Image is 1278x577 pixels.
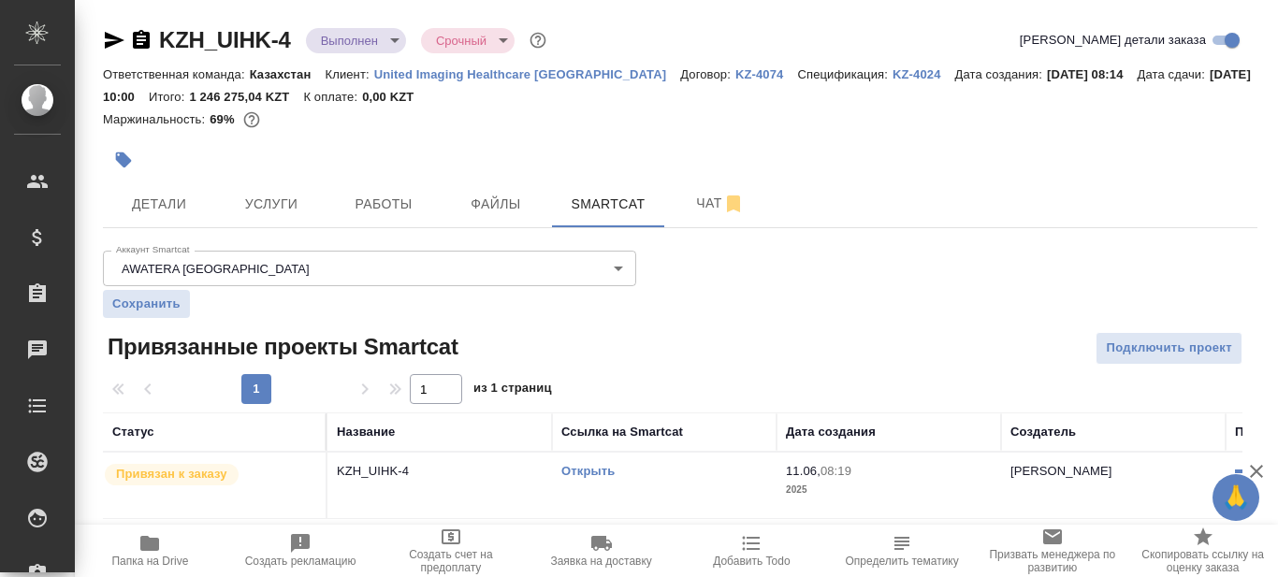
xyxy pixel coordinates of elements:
p: 11.06, [786,464,821,478]
span: Определить тематику [845,555,958,568]
button: Добавить Todo [676,525,827,577]
div: AWATERA [GEOGRAPHIC_DATA] [103,251,636,286]
p: Спецификация: [797,67,892,81]
a: United Imaging Healthcare [GEOGRAPHIC_DATA] [374,65,680,81]
button: Скопировать ссылку для ЯМессенджера [103,29,125,51]
p: Казахстан [250,67,326,81]
span: Smartcat [563,193,653,216]
div: Выполнен [306,28,406,53]
p: 08:19 [821,464,851,478]
span: [PERSON_NAME] детали заказа [1020,31,1206,50]
button: 🙏 [1213,474,1259,521]
p: Ответственная команда: [103,67,250,81]
p: [DATE] 08:14 [1047,67,1138,81]
button: Создать счет на предоплату [376,525,527,577]
div: Ссылка на Smartcat [561,423,683,441]
a: KZ-4074 [735,65,798,81]
p: Клиент: [325,67,373,81]
button: AWATERA [GEOGRAPHIC_DATA] [116,261,315,277]
span: Создать счет на предоплату [387,548,516,574]
div: Выполнен [421,28,515,53]
p: Итого: [149,90,189,104]
div: Статус [112,423,154,441]
button: Заявка на доставку [526,525,676,577]
div: Дата создания [786,423,876,441]
button: Призвать менеджера по развитию [978,525,1128,577]
span: Привязанные проекты Smartcat [103,332,458,362]
span: Детали [114,193,204,216]
button: Сохранить [103,290,190,318]
button: Добавить тэг [103,139,144,180]
button: Доп статусы указывают на важность/срочность заказа [526,28,550,52]
p: 0,00 KZT [362,90,428,104]
span: Заявка на доставку [550,555,651,568]
button: Создать рекламацию [225,525,376,577]
span: Файлы [451,193,541,216]
button: Выполнен [315,33,384,49]
span: 🙏 [1220,478,1252,517]
div: Название [337,423,395,441]
span: Сохранить [112,295,181,313]
span: Услуги [226,193,316,216]
button: Подключить проект [1096,332,1242,365]
p: KZ-4024 [893,67,955,81]
p: Дата создания: [955,67,1047,81]
span: Добавить Todo [713,555,790,568]
button: Папка на Drive [75,525,225,577]
span: Чат [675,192,765,215]
button: Определить тематику [827,525,978,577]
button: 51038.31 RUB; [240,108,264,132]
p: KZ-4074 [735,67,798,81]
span: Работы [339,193,428,216]
p: Маржинальность: [103,112,210,126]
a: KZ-4024 [893,65,955,81]
p: Привязан к заказу [116,465,227,483]
p: Договор: [680,67,735,81]
p: United Imaging Healthcare [GEOGRAPHIC_DATA] [374,67,680,81]
button: Скопировать ссылку [130,29,152,51]
span: Подключить проект [1106,338,1232,359]
p: 69% [210,112,239,126]
span: Создать рекламацию [245,555,356,568]
div: Создатель [1010,423,1076,441]
p: К оплате: [303,90,362,104]
button: Срочный [430,33,492,49]
p: 2025 [786,481,992,499]
button: Скопировать ссылку на оценку заказа [1127,525,1278,577]
p: 1 246 275,04 KZT [189,90,303,104]
span: Папка на Drive [111,555,188,568]
span: Скопировать ссылку на оценку заказа [1139,548,1267,574]
a: KZH_UIHK-4 [159,27,291,52]
svg: Отписаться [722,193,745,215]
span: из 1 страниц [473,377,552,404]
p: Дата сдачи: [1138,67,1210,81]
p: [PERSON_NAME] [1010,464,1112,478]
p: KZH_UIHK-4 [337,462,543,481]
span: Призвать менеджера по развитию [989,548,1117,574]
a: Открыть [561,464,615,478]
